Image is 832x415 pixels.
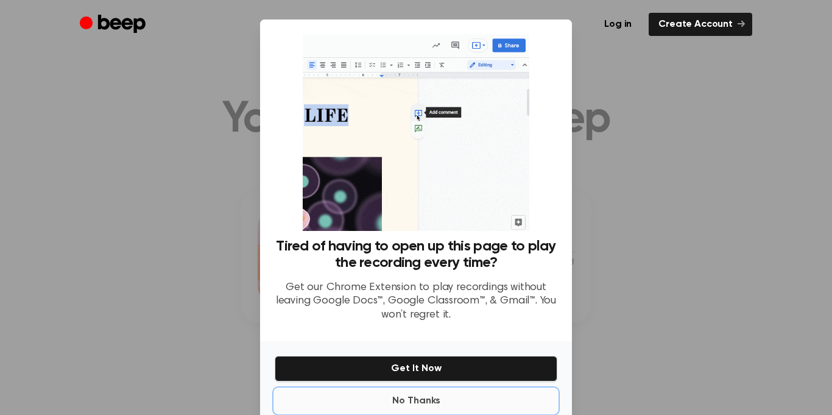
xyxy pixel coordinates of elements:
p: Get our Chrome Extension to play recordings without leaving Google Docs™, Google Classroom™, & Gm... [275,281,557,322]
h3: Tired of having to open up this page to play the recording every time? [275,238,557,271]
button: Get It Now [275,356,557,381]
a: Create Account [649,13,752,36]
button: No Thanks [275,389,557,413]
a: Log in [594,13,641,36]
a: Beep [80,13,149,37]
img: Beep extension in action [303,34,529,231]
